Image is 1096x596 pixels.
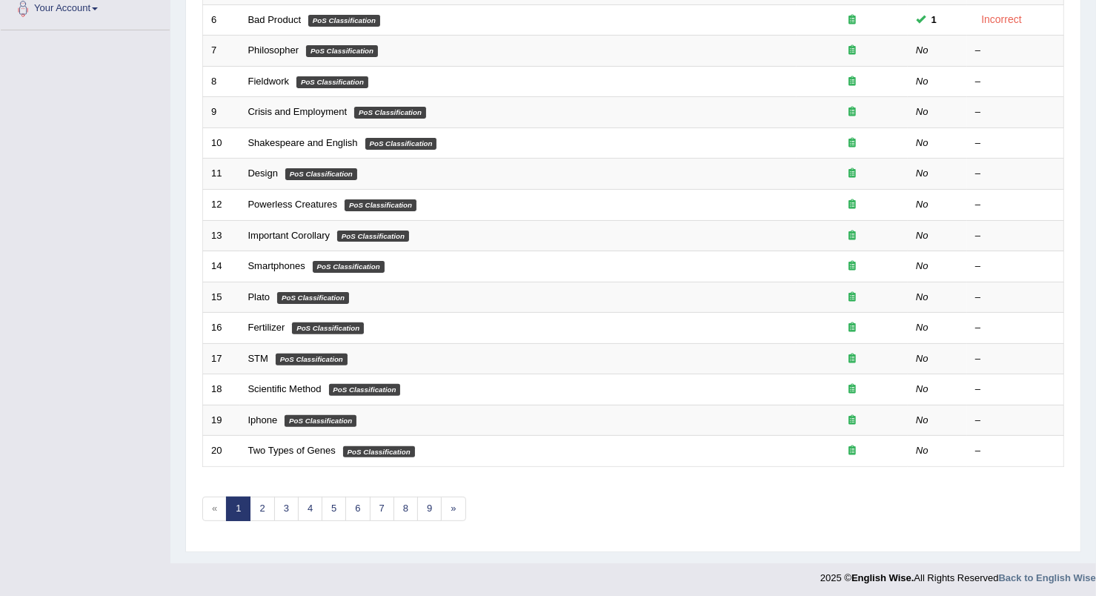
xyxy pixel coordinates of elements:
div: – [975,352,1055,366]
div: – [975,167,1055,181]
em: PoS Classification [365,138,437,150]
em: No [916,260,929,271]
a: Fieldwork [248,76,290,87]
a: Important Corollary [248,230,331,241]
a: 9 [417,497,442,521]
td: 14 [203,251,240,282]
div: – [975,414,1055,428]
div: – [975,44,1055,58]
a: STM [248,353,268,364]
em: No [916,106,929,117]
strong: English Wise. [851,572,914,583]
em: PoS Classification [292,322,364,334]
em: No [916,353,929,364]
a: 8 [393,497,418,521]
div: Exam occurring question [805,105,900,119]
div: Exam occurring question [805,444,900,458]
a: Two Types of Genes [248,445,336,456]
div: – [975,321,1055,335]
td: 10 [203,128,240,159]
a: Crisis and Employment [248,106,348,117]
a: 5 [322,497,346,521]
a: 4 [298,497,322,521]
div: Exam occurring question [805,291,900,305]
em: PoS Classification [306,45,378,57]
td: 6 [203,4,240,36]
a: Powerless Creatures [248,199,338,210]
a: Scientific Method [248,383,322,394]
em: PoS Classification [296,76,368,88]
td: 8 [203,66,240,97]
a: 3 [274,497,299,521]
div: Exam occurring question [805,75,900,89]
div: – [975,105,1055,119]
div: – [975,444,1055,458]
em: No [916,44,929,56]
a: 7 [370,497,394,521]
em: No [916,168,929,179]
a: Plato [248,291,270,302]
td: 11 [203,159,240,190]
div: Exam occurring question [805,229,900,243]
em: PoS Classification [277,292,349,304]
em: No [916,230,929,241]
em: No [916,291,929,302]
a: Philosopher [248,44,299,56]
a: 1 [226,497,250,521]
td: 17 [203,343,240,374]
a: Back to English Wise [999,572,1096,583]
em: No [916,383,929,394]
td: 16 [203,313,240,344]
a: Iphone [248,414,278,426]
em: No [916,137,929,148]
em: No [916,322,929,333]
em: No [916,76,929,87]
td: 20 [203,436,240,467]
span: « [202,497,227,521]
em: PoS Classification [285,415,356,427]
div: Exam occurring question [805,352,900,366]
div: Exam occurring question [805,44,900,58]
td: 19 [203,405,240,436]
em: PoS Classification [345,199,416,211]
a: » [441,497,465,521]
a: Smartphones [248,260,305,271]
div: Exam occurring question [805,414,900,428]
div: 2025 © All Rights Reserved [820,563,1096,585]
a: 2 [250,497,274,521]
td: 15 [203,282,240,313]
div: Incorrect [975,11,1028,28]
td: 9 [203,97,240,128]
em: PoS Classification [337,231,409,242]
td: 18 [203,374,240,405]
div: – [975,136,1055,150]
span: You can still take this question [926,12,943,27]
em: PoS Classification [354,107,426,119]
div: Exam occurring question [805,13,900,27]
em: No [916,445,929,456]
em: PoS Classification [343,446,415,458]
td: 7 [203,36,240,67]
em: PoS Classification [313,261,385,273]
em: No [916,414,929,426]
a: Design [248,168,278,179]
div: – [975,291,1055,305]
div: Exam occurring question [805,259,900,274]
div: – [975,383,1055,397]
div: Exam occurring question [805,136,900,150]
em: No [916,199,929,210]
td: 12 [203,189,240,220]
td: 13 [203,220,240,251]
a: Fertilizer [248,322,285,333]
em: PoS Classification [285,168,357,180]
a: 6 [345,497,370,521]
em: PoS Classification [329,384,401,396]
div: Exam occurring question [805,383,900,397]
div: Exam occurring question [805,167,900,181]
a: Bad Product [248,14,302,25]
em: PoS Classification [276,354,348,365]
div: – [975,198,1055,212]
div: Exam occurring question [805,321,900,335]
div: – [975,75,1055,89]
